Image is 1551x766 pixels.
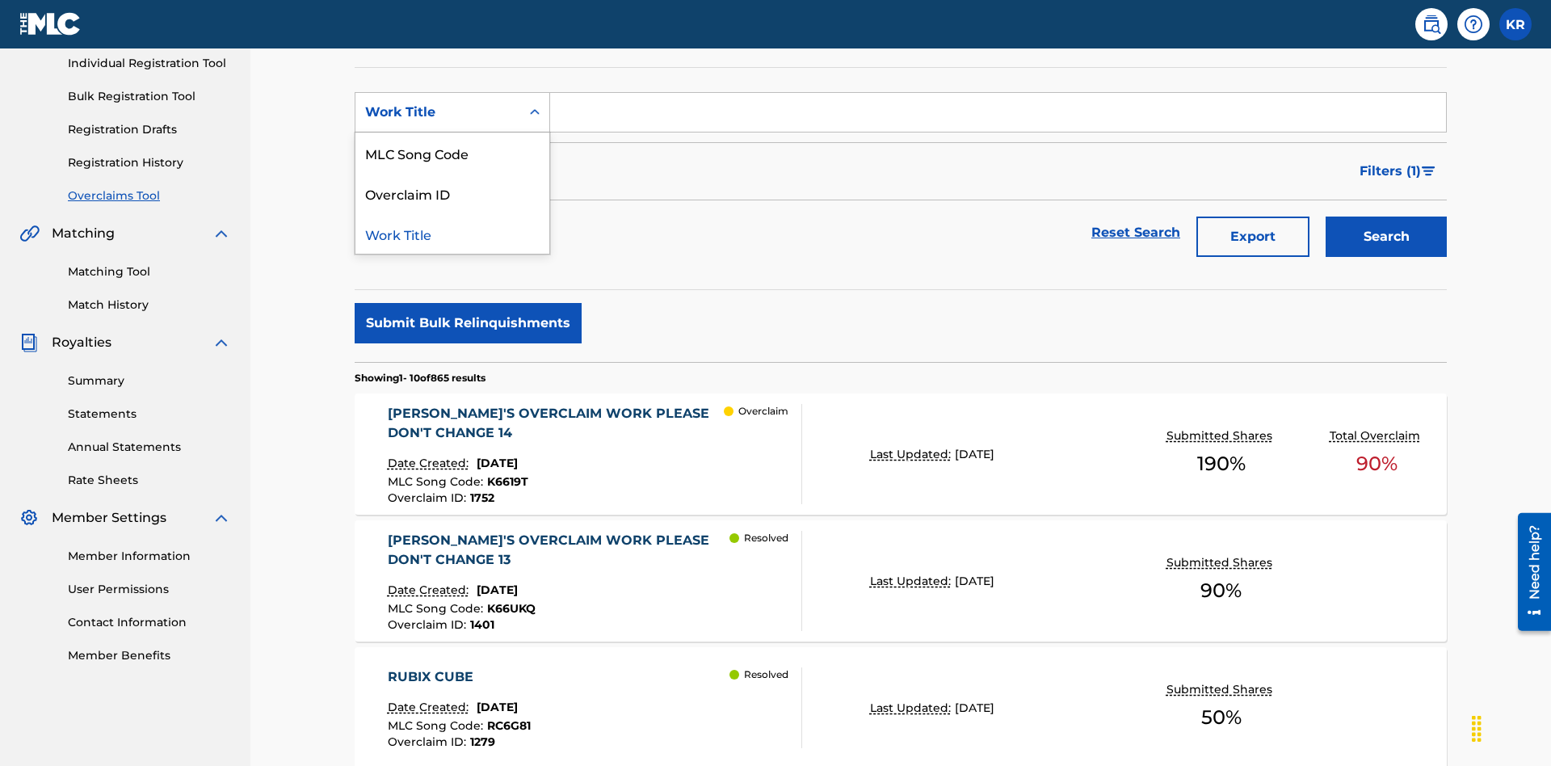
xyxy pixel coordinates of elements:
p: Resolved [744,667,788,682]
span: MLC Song Code : [388,601,487,616]
span: 1401 [470,617,494,632]
div: Drag [1464,705,1490,753]
a: Member Benefits [68,647,231,664]
img: search [1422,15,1441,34]
button: Filters (1) [1350,151,1447,191]
button: Submit Bulk Relinquishments [355,303,582,343]
button: Search [1326,217,1447,257]
a: Match History [68,297,231,314]
a: Matching Tool [68,263,231,280]
a: Registration History [68,154,231,171]
span: 50 % [1201,703,1242,732]
span: Royalties [52,333,111,352]
button: Export [1196,217,1309,257]
p: Resolved [744,531,788,545]
a: Annual Statements [68,439,231,456]
img: filter [1422,166,1435,176]
p: Total Overclaim [1330,427,1424,444]
iframe: Chat Widget [1470,688,1551,766]
p: Submitted Shares [1166,554,1276,571]
span: 1752 [470,490,494,505]
span: [DATE] [477,700,518,714]
a: User Permissions [68,581,231,598]
span: RC6G81 [487,718,531,733]
form: Search Form [355,92,1447,265]
a: [PERSON_NAME]'S OVERCLAIM WORK PLEASE DON'T CHANGE 14Date Created:[DATE]MLC Song Code:K6619TOverc... [355,394,1447,515]
a: [PERSON_NAME]'S OVERCLAIM WORK PLEASE DON'T CHANGE 13Date Created:[DATE]MLC Song Code:K66UKQOverc... [355,520,1447,642]
div: RUBIX CUBE [388,667,531,687]
p: Submitted Shares [1166,427,1276,444]
div: Help [1457,8,1490,40]
img: Royalties [19,333,39,352]
div: Work Title [365,103,511,122]
a: Bulk Registration Tool [68,88,231,105]
p: Last Updated: [870,700,955,717]
span: [DATE] [955,447,994,461]
img: Member Settings [19,508,39,528]
span: 1279 [470,734,495,749]
span: [DATE] [477,456,518,470]
img: help [1464,15,1483,34]
a: Member Information [68,548,231,565]
div: [PERSON_NAME]'S OVERCLAIM WORK PLEASE DON'T CHANGE 14 [388,404,725,443]
span: K6619T [487,474,528,489]
a: Public Search [1415,8,1448,40]
iframe: Resource Center [1506,507,1551,639]
span: [DATE] [477,583,518,597]
span: 90 % [1200,576,1242,605]
a: Overclaims Tool [68,187,231,204]
span: [DATE] [955,701,994,715]
a: Contact Information [68,614,231,631]
p: Submitted Shares [1166,681,1276,698]
span: 190 % [1197,449,1246,478]
span: Overclaim ID : [388,490,470,505]
span: [DATE] [955,574,994,588]
p: Last Updated: [870,446,955,463]
a: Reset Search [1083,215,1188,250]
div: MLC Song Code [355,133,549,173]
span: Overclaim ID : [388,617,470,632]
span: K66UKQ [487,601,536,616]
p: Date Created: [388,582,473,599]
span: 90 % [1356,449,1398,478]
a: Rate Sheets [68,472,231,489]
a: Individual Registration Tool [68,55,231,72]
p: Overclaim [738,404,788,419]
p: Last Updated: [870,573,955,590]
img: expand [212,333,231,352]
img: expand [212,508,231,528]
span: MLC Song Code : [388,718,487,733]
div: Overclaim ID [355,173,549,213]
span: Filters ( 1 ) [1360,162,1421,181]
a: Summary [68,372,231,389]
p: Date Created: [388,455,473,472]
a: Registration Drafts [68,121,231,138]
span: Overclaim ID : [388,734,470,749]
p: Date Created: [388,699,473,716]
span: Matching [52,224,115,243]
img: MLC Logo [19,12,82,36]
img: expand [212,224,231,243]
div: [PERSON_NAME]'S OVERCLAIM WORK PLEASE DON'T CHANGE 13 [388,531,730,570]
div: User Menu [1499,8,1532,40]
span: MLC Song Code : [388,474,487,489]
div: Work Title [355,213,549,254]
a: Statements [68,406,231,423]
img: Matching [19,224,40,243]
span: Member Settings [52,508,166,528]
p: Showing 1 - 10 of 865 results [355,371,485,385]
